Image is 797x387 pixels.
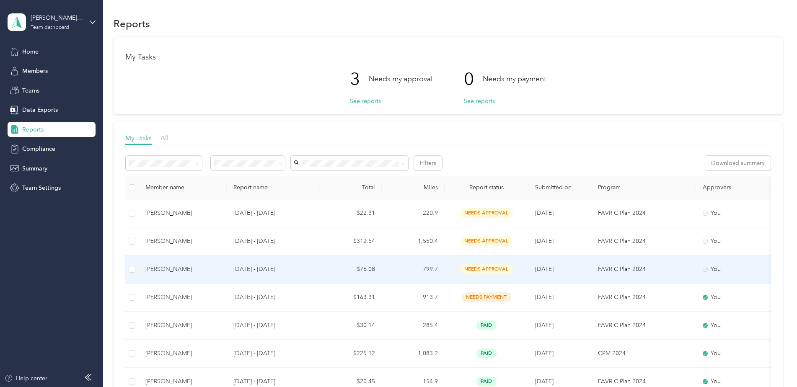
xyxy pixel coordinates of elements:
[22,164,47,173] span: Summary
[460,236,513,246] span: needs approval
[535,322,554,329] span: [DATE]
[535,209,554,217] span: [DATE]
[476,377,497,386] span: paid
[139,176,227,199] th: Member name
[460,208,513,218] span: needs approval
[535,266,554,273] span: [DATE]
[591,227,696,255] td: FAVR C Plan 2024
[233,349,312,358] p: [DATE] - [DATE]
[483,74,546,84] p: Needs my payment
[319,227,382,255] td: $312.54
[369,74,432,84] p: Needs my approval
[598,349,689,358] p: CPM 2024
[145,293,220,302] div: [PERSON_NAME]
[233,293,312,302] p: [DATE] - [DATE]
[598,209,689,218] p: FAVR C Plan 2024
[145,209,220,218] div: [PERSON_NAME]
[382,255,445,284] td: 799.7
[750,340,797,387] iframe: Everlance-gr Chat Button Frame
[388,184,438,191] div: Miles
[319,199,382,227] td: $22.31
[114,19,150,28] h1: Reports
[382,340,445,368] td: 1,083.2
[160,134,168,142] span: All
[598,321,689,330] p: FAVR C Plan 2024
[31,25,69,30] div: Team dashboard
[227,176,319,199] th: Report name
[22,125,44,134] span: Reports
[319,284,382,312] td: $163.31
[233,265,312,274] p: [DATE] - [DATE]
[451,184,522,191] span: Report status
[528,176,591,199] th: Submitted on
[22,144,55,153] span: Compliance
[145,265,220,274] div: [PERSON_NAME]
[703,293,773,302] div: You
[350,97,381,106] button: See reports
[22,183,61,192] span: Team Settings
[22,47,39,56] span: Home
[591,176,696,199] th: Program
[145,184,220,191] div: Member name
[326,184,375,191] div: Total
[591,255,696,284] td: FAVR C Plan 2024
[696,176,780,199] th: Approvers
[703,377,773,386] div: You
[145,377,220,386] div: [PERSON_NAME]
[145,349,220,358] div: [PERSON_NAME]
[705,156,771,170] button: Download summary
[382,199,445,227] td: 220.9
[591,199,696,227] td: FAVR C Plan 2024
[598,237,689,246] p: FAVR C Plan 2024
[414,156,442,170] button: Filters
[535,378,554,385] span: [DATE]
[476,320,497,330] span: paid
[591,340,696,368] td: CPM 2024
[233,209,312,218] p: [DATE] - [DATE]
[591,312,696,340] td: FAVR C Plan 2024
[5,374,47,383] button: Help center
[22,106,58,114] span: Data Exports
[233,237,312,246] p: [DATE] - [DATE]
[535,237,554,245] span: [DATE]
[598,377,689,386] p: FAVR C Plan 2024
[460,264,513,274] span: needs approval
[598,293,689,302] p: FAVR C Plan 2024
[125,53,771,62] h1: My Tasks
[382,227,445,255] td: 1,550.4
[598,265,689,274] p: FAVR C Plan 2024
[464,62,483,97] p: 0
[462,292,511,302] span: needs payment
[233,321,312,330] p: [DATE] - [DATE]
[382,284,445,312] td: 913.7
[476,348,497,358] span: paid
[22,67,48,75] span: Members
[703,237,773,246] div: You
[535,350,554,357] span: [DATE]
[350,62,369,97] p: 3
[703,349,773,358] div: You
[535,294,554,301] span: [DATE]
[703,265,773,274] div: You
[703,321,773,330] div: You
[233,377,312,386] p: [DATE] - [DATE]
[464,97,495,106] button: See reports
[703,209,773,218] div: You
[145,237,220,246] div: [PERSON_NAME]
[319,312,382,340] td: $30.14
[319,255,382,284] td: $76.08
[591,284,696,312] td: FAVR C Plan 2024
[382,312,445,340] td: 285.4
[125,134,152,142] span: My Tasks
[145,321,220,330] div: [PERSON_NAME]
[319,340,382,368] td: $225.12
[31,13,83,22] div: [PERSON_NAME][EMAIL_ADDRESS][PERSON_NAME][DOMAIN_NAME]
[22,86,39,95] span: Teams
